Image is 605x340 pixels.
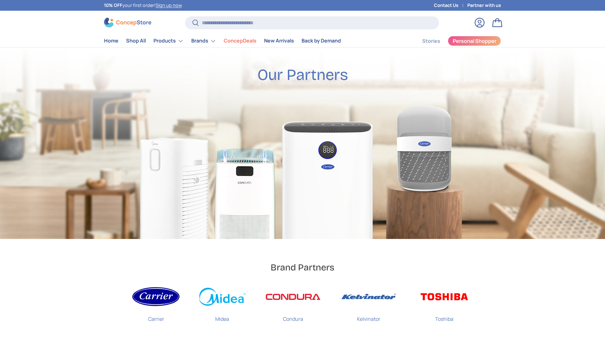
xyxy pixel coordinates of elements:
[453,38,496,43] span: Personal Shopper
[191,35,216,47] a: Brands
[156,2,181,8] a: Sign up now
[302,35,341,47] a: Back by Demand
[467,2,501,9] a: Partner with us
[265,283,321,328] a: Condura
[187,35,220,47] summary: Brands
[448,36,501,46] a: Personal Shopper
[104,18,151,27] img: ConcepStore
[416,283,473,328] a: Toshiba
[132,283,180,328] a: Carrier
[199,283,246,328] a: Midea
[148,310,164,323] p: Carrier
[150,35,187,47] summary: Products
[435,310,453,323] p: Toshiba
[126,35,146,47] a: Shop All
[257,65,348,85] h2: Our Partners
[104,2,183,9] p: your first order! .
[340,283,397,328] a: Kelvinator
[153,35,184,47] a: Products
[104,35,118,47] a: Home
[407,35,501,47] nav: Secondary
[215,310,229,323] p: Midea
[104,2,122,8] strong: 10% OFF
[264,35,294,47] a: New Arrivals
[271,262,334,273] h2: Brand Partners
[104,35,341,47] nav: Primary
[283,310,303,323] p: Condura
[357,310,380,323] p: Kelvinator
[224,35,256,47] a: ConcepDeals
[422,35,440,47] a: Stories
[434,2,467,9] a: Contact Us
